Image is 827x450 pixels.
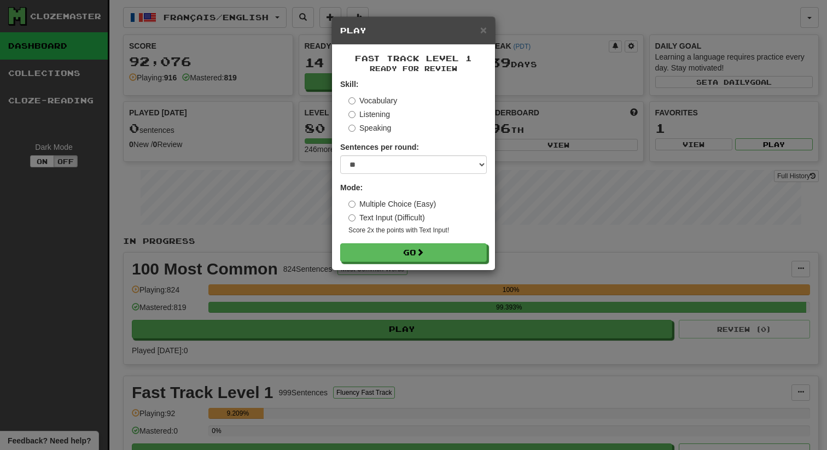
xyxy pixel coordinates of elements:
strong: Mode: [340,183,363,192]
input: Listening [348,111,356,118]
small: Score 2x the points with Text Input ! [348,226,487,235]
input: Multiple Choice (Easy) [348,201,356,208]
strong: Skill: [340,80,358,89]
input: Vocabulary [348,97,356,104]
button: Close [480,24,487,36]
button: Go [340,243,487,262]
h5: Play [340,25,487,36]
label: Sentences per round: [340,142,419,153]
label: Vocabulary [348,95,397,106]
label: Listening [348,109,390,120]
label: Multiple Choice (Easy) [348,198,436,209]
span: Fast Track Level 1 [355,54,472,63]
span: × [480,24,487,36]
label: Text Input (Difficult) [348,212,425,223]
input: Text Input (Difficult) [348,214,356,221]
input: Speaking [348,125,356,132]
small: Ready for Review [340,64,487,73]
label: Speaking [348,122,391,133]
